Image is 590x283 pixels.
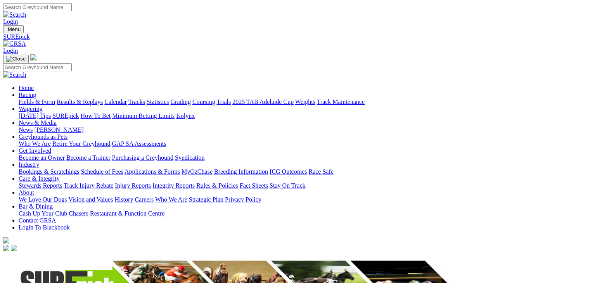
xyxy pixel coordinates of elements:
a: Applications & Forms [125,168,180,175]
a: Chasers Restaurant & Function Centre [69,210,164,217]
a: Bar & Dining [19,203,53,210]
a: Statistics [147,98,169,105]
a: About [19,189,34,196]
a: Purchasing a Greyhound [112,154,173,161]
a: Retire Your Greyhound [52,140,111,147]
a: Strategic Plan [189,196,223,203]
a: Breeding Information [214,168,268,175]
img: Close [6,56,26,62]
a: Fact Sheets [240,182,268,189]
span: Menu [8,26,21,32]
a: Tracks [128,98,145,105]
a: GAP SA Assessments [112,140,166,147]
a: Track Injury Rebate [64,182,113,189]
a: Login [3,47,18,54]
a: Integrity Reports [152,182,195,189]
a: Isolynx [176,112,195,119]
div: Racing [19,98,587,105]
img: twitter.svg [11,245,17,251]
div: Industry [19,168,587,175]
a: Login To Blackbook [19,224,70,231]
a: 2025 TAB Adelaide Cup [232,98,294,105]
img: Search [3,71,26,78]
a: Grading [171,98,191,105]
div: Bar & Dining [19,210,587,217]
a: Schedule of Fees [81,168,123,175]
div: Care & Integrity [19,182,587,189]
a: Industry [19,161,39,168]
img: Search [3,11,26,18]
a: Cash Up Your Club [19,210,67,217]
img: GRSA [3,40,26,47]
a: Who We Are [19,140,51,147]
a: Stewards Reports [19,182,62,189]
button: Toggle navigation [3,55,29,63]
img: facebook.svg [3,245,9,251]
a: Wagering [19,105,43,112]
a: Careers [135,196,154,203]
a: How To Bet [81,112,111,119]
a: Injury Reports [115,182,151,189]
div: News & Media [19,126,587,133]
a: Trials [216,98,231,105]
a: SUREpick [52,112,79,119]
a: [DATE] Tips [19,112,51,119]
a: Coursing [192,98,215,105]
a: Get Involved [19,147,51,154]
a: Fields & Form [19,98,55,105]
a: Syndication [175,154,204,161]
div: Get Involved [19,154,587,161]
a: Contact GRSA [19,217,56,224]
a: Minimum Betting Limits [112,112,175,119]
a: Racing [19,91,36,98]
a: Privacy Policy [225,196,261,203]
a: Bookings & Scratchings [19,168,79,175]
a: Login [3,18,18,25]
img: logo-grsa-white.png [3,237,9,243]
a: Results & Replays [57,98,103,105]
a: We Love Our Dogs [19,196,67,203]
a: Rules & Policies [196,182,238,189]
a: History [114,196,133,203]
a: Calendar [104,98,127,105]
div: Greyhounds as Pets [19,140,587,147]
input: Search [3,3,72,11]
a: Weights [295,98,315,105]
div: Wagering [19,112,587,119]
a: Vision and Values [68,196,113,203]
a: Race Safe [308,168,333,175]
a: Who We Are [155,196,187,203]
a: Become a Trainer [66,154,111,161]
a: Care & Integrity [19,175,60,182]
a: Greyhounds as Pets [19,133,67,140]
input: Search [3,63,72,71]
a: MyOzChase [182,168,213,175]
a: ICG Outcomes [270,168,307,175]
a: News & Media [19,119,57,126]
a: Home [19,85,34,91]
a: Stay On Track [270,182,305,189]
a: Become an Owner [19,154,65,161]
a: SUREpick [3,33,587,40]
a: [PERSON_NAME] [34,126,83,133]
img: logo-grsa-white.png [30,54,36,60]
a: News [19,126,33,133]
div: About [19,196,587,203]
button: Toggle navigation [3,25,24,33]
a: Track Maintenance [317,98,365,105]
